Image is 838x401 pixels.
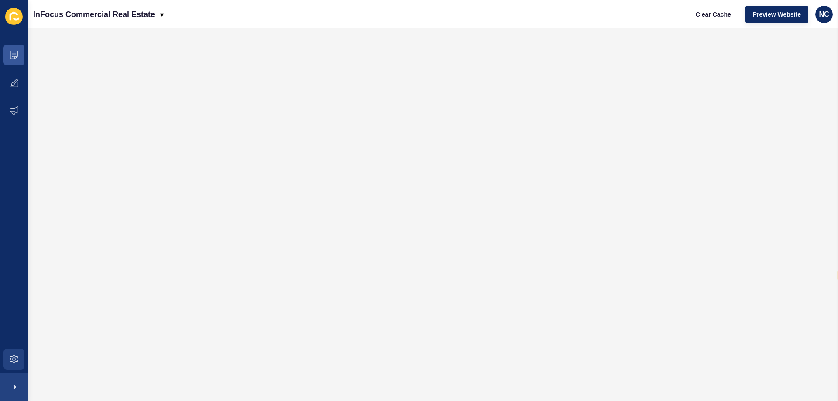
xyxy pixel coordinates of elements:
span: Preview Website [753,10,801,19]
p: InFocus Commercial Real Estate [33,3,155,25]
span: NC [819,10,829,19]
button: Preview Website [745,6,808,23]
span: Clear Cache [696,10,731,19]
button: Clear Cache [688,6,738,23]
